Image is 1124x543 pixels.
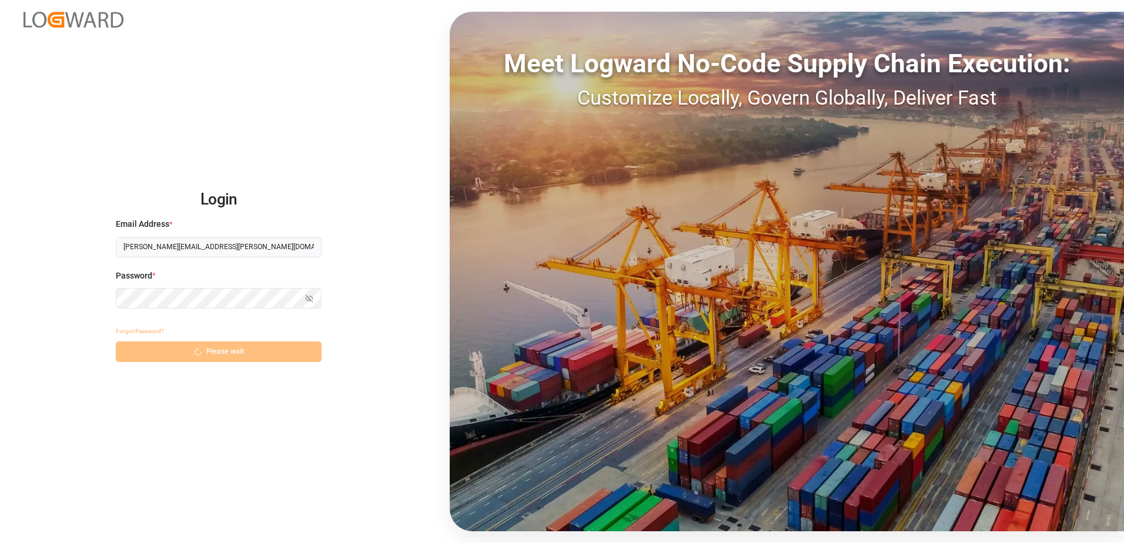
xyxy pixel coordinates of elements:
div: Customize Locally, Govern Globally, Deliver Fast [450,83,1124,113]
h2: Login [116,181,322,219]
img: Logward_new_orange.png [24,12,123,28]
div: Meet Logward No-Code Supply Chain Execution: [450,44,1124,83]
input: Enter your email [116,237,322,257]
span: Password [116,270,152,282]
span: Email Address [116,218,169,230]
